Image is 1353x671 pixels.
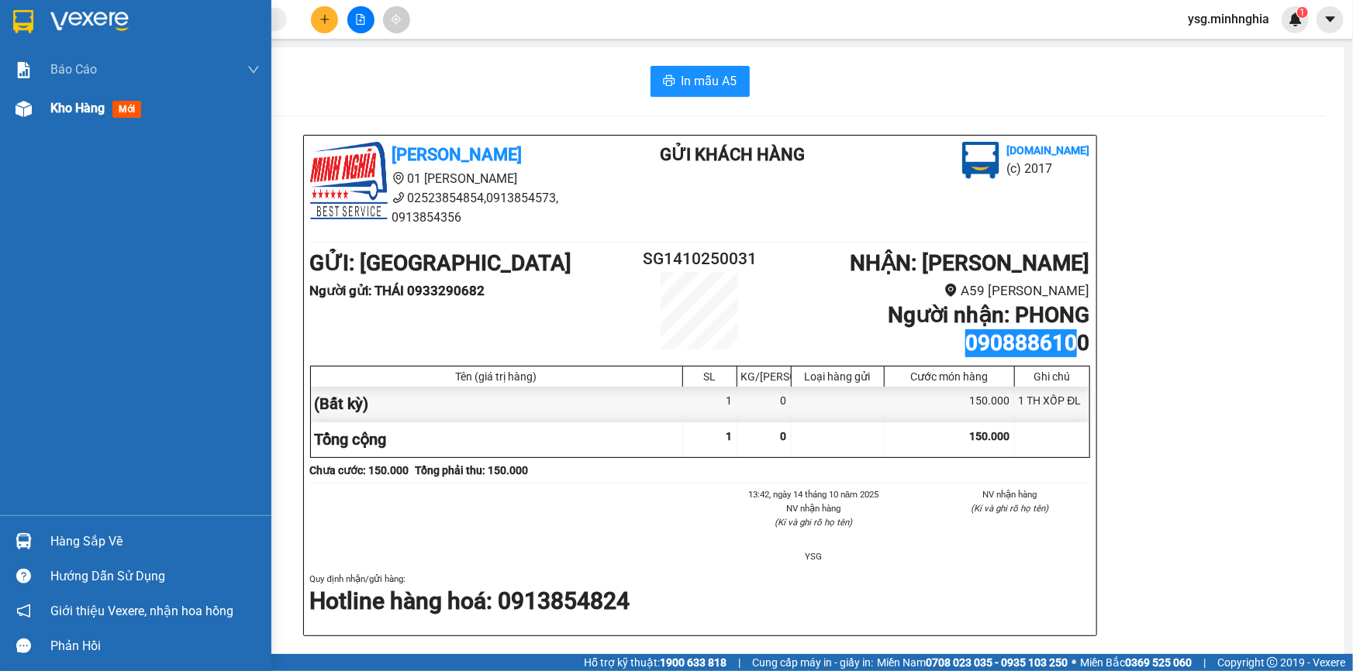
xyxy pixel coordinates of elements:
[1007,144,1090,157] b: [DOMAIN_NAME]
[683,387,737,422] div: 1
[7,115,269,141] b: GỬI : [GEOGRAPHIC_DATA]
[89,37,102,50] span: environment
[775,517,852,528] i: (Kí và ghi rõ họ tên)
[1300,7,1305,18] span: 1
[310,188,599,227] li: 02523854854,0913854573, 0913854356
[311,387,683,422] div: (Bất kỳ)
[888,302,1089,356] b: Người nhận : PHONG 0908886100
[311,6,338,33] button: plus
[1203,654,1206,671] span: |
[1175,9,1282,29] span: ysg.minhnghia
[315,370,678,383] div: Tên (giá trị hàng)
[962,142,999,179] img: logo.jpg
[727,430,733,442] span: 1
[651,66,750,97] button: printerIn mẫu A5
[765,280,1089,301] li: A59 [PERSON_NAME]
[7,53,295,92] li: 02523854854,0913854573, 0913854356
[310,250,572,276] b: GỬI : [GEOGRAPHIC_DATA]
[310,464,409,477] b: Chưa cước : 150.000
[247,64,260,76] span: down
[310,572,1090,618] div: Quy định nhận/gửi hàng :
[752,654,873,671] span: Cung cấp máy in - giấy in:
[392,172,405,184] span: environment
[734,487,894,501] li: 13:42, ngày 14 tháng 10 năm 2025
[796,370,880,383] div: Loại hàng gửi
[1072,659,1076,666] span: ⚪️
[112,101,141,118] span: mới
[310,587,630,614] strong: Hotline hàng hoá: 0913854824
[392,191,405,204] span: phone
[738,654,740,671] span: |
[7,7,85,84] img: logo.jpg
[944,284,958,297] span: environment
[16,604,31,618] span: notification
[1015,387,1089,422] div: 1 TH XỐP ĐL
[13,10,33,33] img: logo-vxr
[89,57,102,69] span: phone
[416,464,529,477] b: Tổng phải thu: 150.000
[930,487,1090,501] li: NV nhận hàng
[355,14,366,25] span: file-add
[660,145,805,164] b: Gửi khách hàng
[1080,654,1192,671] span: Miền Bắc
[877,654,1068,671] span: Miền Nam
[1297,7,1308,18] sup: 1
[584,654,727,671] span: Hỗ trợ kỹ thuật:
[850,250,1089,276] b: NHẬN : [PERSON_NAME]
[50,530,260,553] div: Hàng sắp về
[972,503,1049,514] i: (Kí và ghi rõ họ tên)
[660,656,727,669] strong: 1900 633 818
[50,601,233,621] span: Giới thiệu Vexere, nhận hoa hồng
[889,370,1010,383] div: Cước món hàng
[781,430,787,442] span: 0
[16,533,32,549] img: warehouse-icon
[970,430,1010,442] span: 150.000
[383,6,410,33] button: aim
[7,34,295,53] li: 01 [PERSON_NAME]
[1125,656,1192,669] strong: 0369 525 060
[89,10,219,29] b: [PERSON_NAME]
[50,565,260,588] div: Hướng dẫn sử dụng
[635,246,765,272] h2: SG1410250031
[392,145,523,164] b: [PERSON_NAME]
[16,62,32,78] img: solution-icon
[310,142,388,219] img: logo.jpg
[347,6,374,33] button: file-add
[1267,657,1278,668] span: copyright
[1324,12,1337,26] span: caret-down
[50,60,97,79] span: Báo cáo
[1289,12,1303,26] img: icon-new-feature
[310,169,599,188] li: 01 [PERSON_NAME]
[50,635,260,658] div: Phản hồi
[1317,6,1344,33] button: caret-down
[16,569,31,583] span: question-circle
[310,283,485,298] b: Người gửi : THÁI 0933290682
[885,387,1015,422] div: 150.000
[315,430,387,449] span: Tổng cộng
[737,387,792,422] div: 0
[663,74,675,89] span: printer
[682,71,737,91] span: In mẫu A5
[319,14,330,25] span: plus
[1019,370,1086,383] div: Ghi chú
[16,101,32,117] img: warehouse-icon
[50,101,105,115] span: Kho hàng
[734,501,894,515] li: NV nhận hàng
[741,370,787,383] div: KG/[PERSON_NAME]
[926,656,1068,669] strong: 0708 023 035 - 0935 103 250
[687,370,733,383] div: SL
[16,638,31,653] span: message
[1007,159,1090,178] li: (c) 2017
[734,549,894,563] li: YSG
[391,14,402,25] span: aim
